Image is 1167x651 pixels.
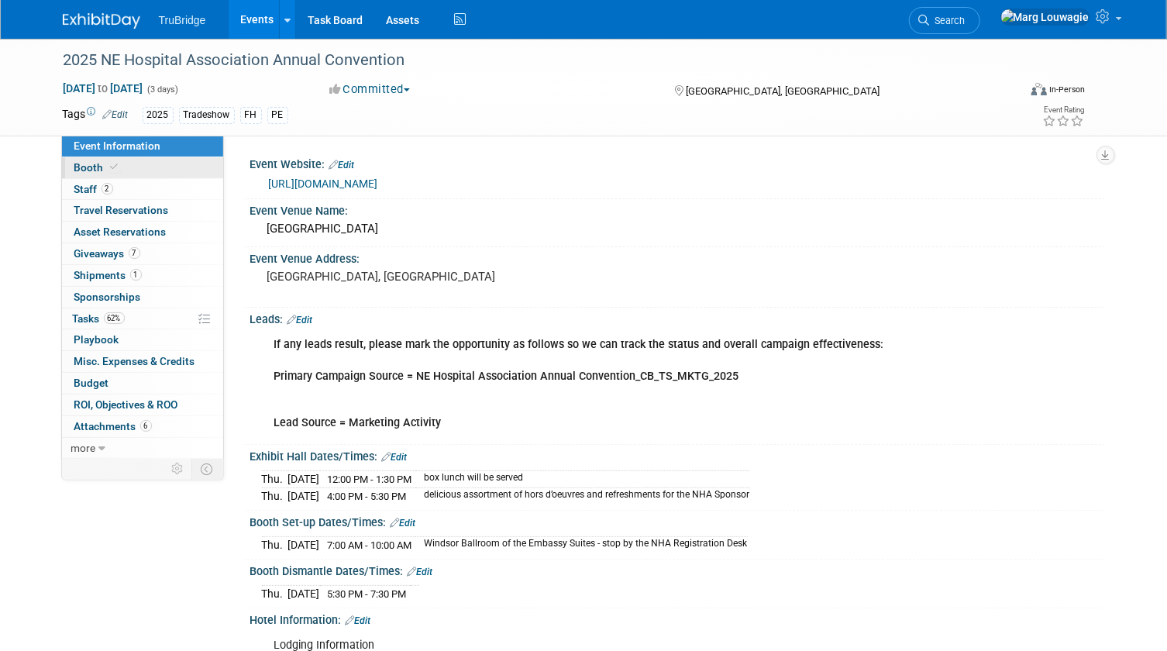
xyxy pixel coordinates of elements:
[329,160,355,170] a: Edit
[269,177,378,190] a: [URL][DOMAIN_NAME]
[250,199,1105,219] div: Event Venue Name:
[74,204,169,216] span: Travel Reservations
[250,608,1105,629] div: Hotel Information:
[73,312,125,325] span: Tasks
[74,420,152,432] span: Attachments
[143,107,174,123] div: 2025
[930,15,966,26] span: Search
[63,106,129,124] td: Tags
[408,567,433,577] a: Edit
[96,82,111,95] span: to
[250,560,1105,580] div: Booth Dismantle Dates/Times:
[146,84,179,95] span: (3 days)
[62,287,223,308] a: Sponsorships
[103,109,129,120] a: Edit
[74,333,119,346] span: Playbook
[74,398,178,411] span: ROI, Objectives & ROO
[62,157,223,178] a: Booth
[62,329,223,350] a: Playbook
[1043,106,1085,114] div: Event Rating
[274,338,884,351] b: If any leads result, please mark the opportunity as follows so we can track the status and overal...
[287,315,313,325] a: Edit
[62,222,223,243] a: Asset Reservations
[74,377,109,389] span: Budget
[262,217,1093,241] div: [GEOGRAPHIC_DATA]
[274,370,739,383] b: Primary Campaign Source = NE Hospital Association Annual Convention_CB_TS_MKTG_2025
[74,226,167,238] span: Asset Reservations
[102,183,113,195] span: 2
[165,459,192,479] td: Personalize Event Tab Strip
[267,107,288,123] div: PE
[62,416,223,437] a: Attachments6
[62,179,223,200] a: Staff2
[58,46,999,74] div: 2025 NE Hospital Association Annual Convention
[1000,9,1090,26] img: Marg Louwagie
[74,355,195,367] span: Misc. Expenses & Credits
[74,269,142,281] span: Shipments
[250,511,1105,531] div: Booth Set-up Dates/Times:
[63,13,140,29] img: ExhibitDay
[129,247,140,259] span: 7
[62,265,223,286] a: Shipments1
[415,471,750,488] td: box lunch will be served
[62,308,223,329] a: Tasks62%
[267,270,590,284] pre: [GEOGRAPHIC_DATA], [GEOGRAPHIC_DATA]
[324,81,416,98] button: Committed
[250,445,1105,465] div: Exhibit Hall Dates/Times:
[382,452,408,463] a: Edit
[62,438,223,459] a: more
[140,420,152,432] span: 6
[111,163,119,171] i: Booth reservation complete
[62,200,223,221] a: Travel Reservations
[71,442,96,454] span: more
[62,373,223,394] a: Budget
[62,136,223,157] a: Event Information
[130,269,142,281] span: 1
[179,107,235,123] div: Tradeshow
[288,586,320,602] td: [DATE]
[74,139,161,152] span: Event Information
[62,394,223,415] a: ROI, Objectives & ROO
[240,107,262,123] div: FH
[288,471,320,488] td: [DATE]
[74,291,141,303] span: Sponsorships
[74,247,140,260] span: Giveaways
[250,153,1105,173] div: Event Website:
[909,7,980,34] a: Search
[262,586,288,602] td: Thu.
[274,416,442,429] b: Lead Source = Marketing Activity
[262,537,288,553] td: Thu.
[328,491,407,502] span: 4:00 PM - 5:30 PM
[328,539,412,551] span: 7:00 AM - 10:00 AM
[1049,84,1086,95] div: In-Person
[159,14,206,26] span: TruBridge
[415,537,748,553] td: Windsor Ballroom of the Embassy Suites - stop by the NHA Registration Desk
[250,247,1105,267] div: Event Venue Address:
[328,588,407,600] span: 5:30 PM - 7:30 PM
[288,488,320,505] td: [DATE]
[191,459,223,479] td: Toggle Event Tabs
[288,537,320,553] td: [DATE]
[346,615,371,626] a: Edit
[1031,83,1047,95] img: Format-Inperson.png
[391,518,416,529] a: Edit
[328,474,412,485] span: 12:00 PM - 1:30 PM
[686,85,880,97] span: [GEOGRAPHIC_DATA], [GEOGRAPHIC_DATA]
[74,183,113,195] span: Staff
[62,243,223,264] a: Giveaways7
[415,488,750,505] td: delicious assortment of hors d’oeuvres and refreshments for the NHA Sponsor
[62,351,223,372] a: Misc. Expenses & Credits
[935,81,1086,104] div: Event Format
[74,161,122,174] span: Booth
[104,312,125,324] span: 62%
[250,308,1105,328] div: Leads:
[262,471,288,488] td: Thu.
[63,81,144,95] span: [DATE] [DATE]
[262,488,288,505] td: Thu.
